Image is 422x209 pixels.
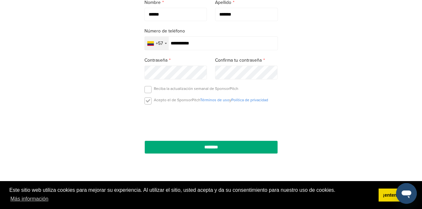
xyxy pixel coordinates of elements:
label: Confirma tu contraseña [215,57,278,64]
label: Número de teléfono [144,28,278,35]
label: Contraseña [144,57,207,64]
span: Este sitio web utiliza cookies para mejorar su experiencia. Al utilizar el sitio, usted acepta y ... [9,186,373,204]
a: Términos de uso [200,98,229,102]
a: Política de privacidad [231,98,268,102]
div: Selected country [145,37,169,50]
iframe: Botón para iniciar la ventana de mensajería [396,183,417,204]
p: Acepto el de SponsorPitch y [154,97,268,103]
div: +57 [156,41,163,46]
iframe: reCAPTCHA [174,112,248,131]
p: Reciba la actualización semanal de SponsorPitch [154,86,238,91]
a: learn more about cookies [9,194,50,204]
a: dismiss cookie message [379,189,413,202]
